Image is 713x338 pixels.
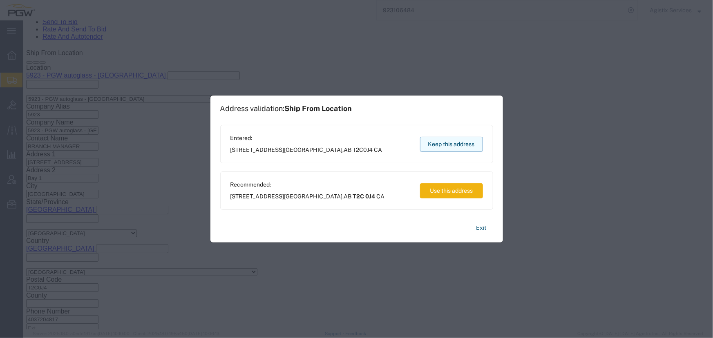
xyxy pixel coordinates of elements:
[230,192,385,201] span: [STREET_ADDRESS] ,
[470,221,493,235] button: Exit
[220,104,352,113] h1: Address validation:
[230,146,382,154] span: [STREET_ADDRESS] ,
[353,193,375,200] span: T2C 0J4
[353,147,373,153] span: T2C0J4
[420,183,483,198] button: Use this address
[285,104,352,113] span: Ship From Location
[230,180,385,189] span: Recommended:
[230,134,382,142] span: Entered:
[284,193,343,200] span: [GEOGRAPHIC_DATA]
[344,193,352,200] span: AB
[344,147,352,153] span: AB
[377,193,385,200] span: CA
[284,147,343,153] span: [GEOGRAPHIC_DATA]
[374,147,382,153] span: CA
[420,137,483,152] button: Keep this address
